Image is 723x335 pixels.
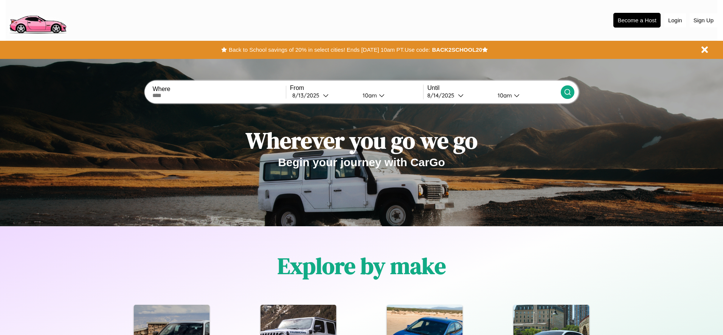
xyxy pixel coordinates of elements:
button: Sign Up [690,13,717,27]
button: Become a Host [613,13,661,28]
h1: Explore by make [278,250,446,281]
b: BACK2SCHOOL20 [432,46,482,53]
button: Back to School savings of 20% in select cities! Ends [DATE] 10am PT.Use code: [227,45,432,55]
div: 8 / 13 / 2025 [292,92,323,99]
label: From [290,85,423,91]
label: Where [152,86,285,93]
button: Login [664,13,686,27]
button: 10am [492,91,560,99]
div: 10am [494,92,514,99]
button: 8/13/2025 [290,91,357,99]
div: 8 / 14 / 2025 [427,92,458,99]
label: Until [427,85,560,91]
img: logo [6,4,70,36]
div: 10am [359,92,379,99]
button: 10am [357,91,423,99]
